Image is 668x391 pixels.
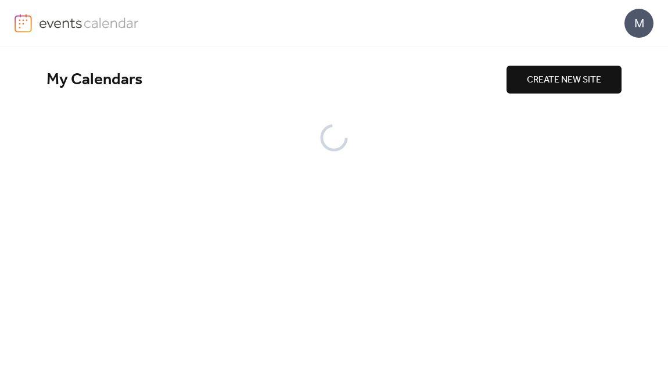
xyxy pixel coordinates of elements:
[15,14,32,33] img: logo
[527,73,601,87] span: CREATE NEW SITE
[624,9,653,38] div: M
[39,14,139,31] img: logo-type
[507,66,622,94] button: CREATE NEW SITE
[46,70,507,90] div: My Calendars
